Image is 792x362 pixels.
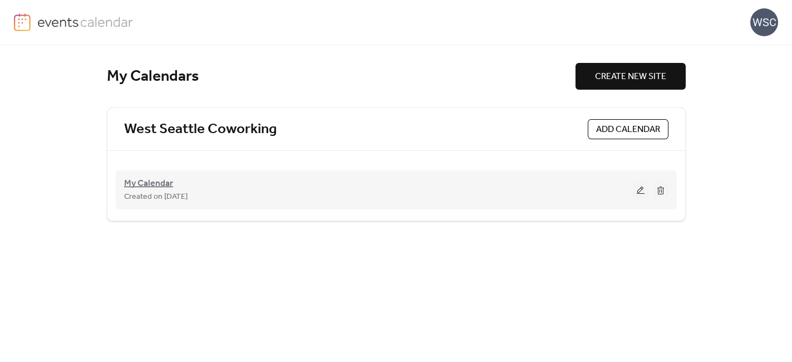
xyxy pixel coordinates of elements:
button: CREATE NEW SITE [575,63,686,90]
button: ADD CALENDAR [588,119,668,139]
div: My Calendars [107,67,575,86]
a: West Seattle Coworking [124,120,277,139]
span: Created on [DATE] [124,190,188,204]
img: logo [14,13,31,31]
span: My Calendar [124,177,173,190]
span: CREATE NEW SITE [595,70,666,84]
img: logo-type [37,13,134,30]
div: WSC [750,8,778,36]
span: ADD CALENDAR [596,123,660,136]
a: My Calendar [124,180,173,187]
